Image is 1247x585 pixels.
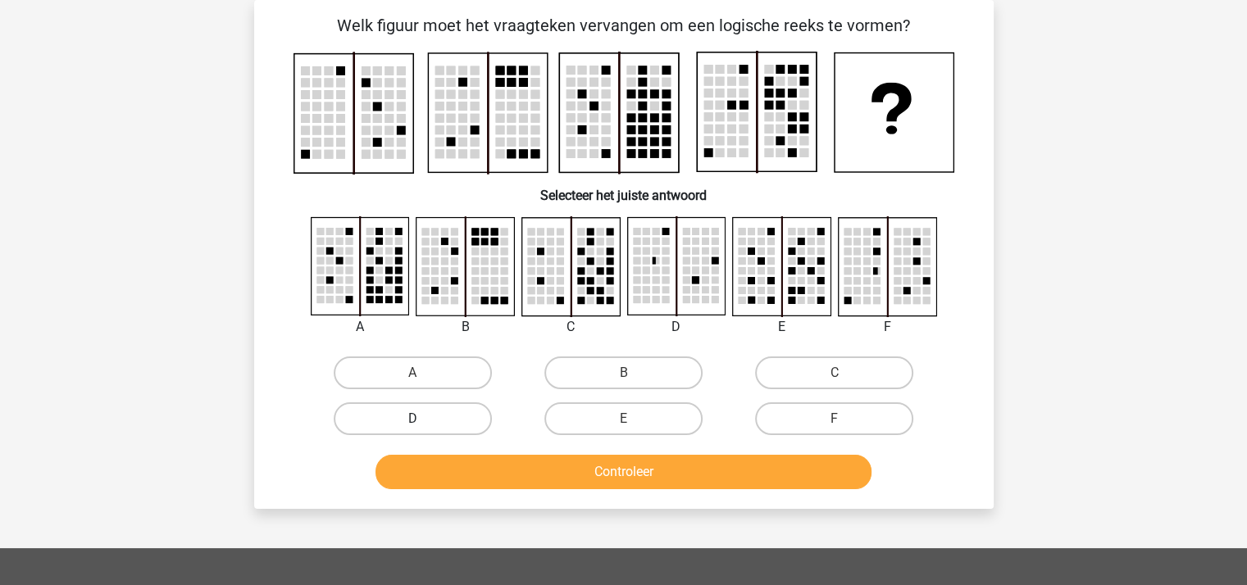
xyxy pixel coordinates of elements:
[334,356,492,389] label: A
[755,402,913,435] label: F
[720,317,844,337] div: E
[280,13,967,38] p: Welk figuur moet het vraagteken vervangen om een logische reeks te vormen?
[509,317,633,337] div: C
[544,356,703,389] label: B
[615,317,739,337] div: D
[544,402,703,435] label: E
[334,402,492,435] label: D
[403,317,527,337] div: B
[298,317,422,337] div: A
[826,317,949,337] div: F
[280,175,967,203] h6: Selecteer het juiste antwoord
[375,455,872,489] button: Controleer
[755,356,913,389] label: C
